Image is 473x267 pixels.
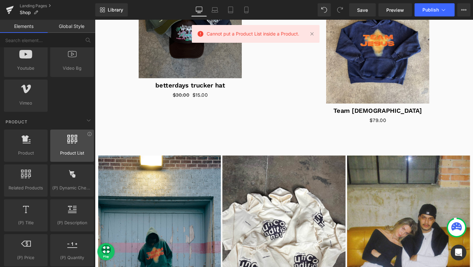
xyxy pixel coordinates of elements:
span: Related Products [6,184,46,191]
a: Landing Pages [20,3,95,9]
span: Youtube [6,65,46,72]
button: Publish [415,3,455,16]
span: $79.00 [289,102,306,110]
span: (P) Description [52,219,92,226]
span: Video Bg [52,65,92,72]
span: $15.00 [102,75,119,83]
span: Product [6,150,46,157]
span: Vimeo [6,100,46,107]
a: Mobile [238,3,254,16]
span: Product [5,119,28,125]
span: Publish [422,7,439,12]
div: View Information [87,132,92,136]
a: New Library [95,3,128,16]
a: betterdays trucker hat [64,65,137,73]
button: Undo [318,3,331,16]
a: Desktop [191,3,207,16]
span: Library [108,7,123,13]
span: Product List [52,150,92,157]
button: Redo [333,3,347,16]
span: Shop [20,10,31,15]
span: Save [357,7,368,13]
a: Laptop [207,3,223,16]
span: (P) Quantity [52,254,92,261]
span: (P) Title [6,219,46,226]
div: Play [7,247,17,251]
span: (P) Price [6,254,46,261]
a: Tablet [223,3,238,16]
a: Preview [378,3,412,16]
span: Cannot put a Product List inside a Product. [207,30,299,37]
a: Team [DEMOGRAPHIC_DATA] [251,92,344,100]
div: Open Intercom Messenger [451,245,466,260]
button: More [457,3,470,16]
span: Preview [386,7,404,13]
span: (P) Dynamic Checkout Button [52,184,92,191]
span: $30.00 [82,76,99,82]
a: Global Style [48,20,95,33]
